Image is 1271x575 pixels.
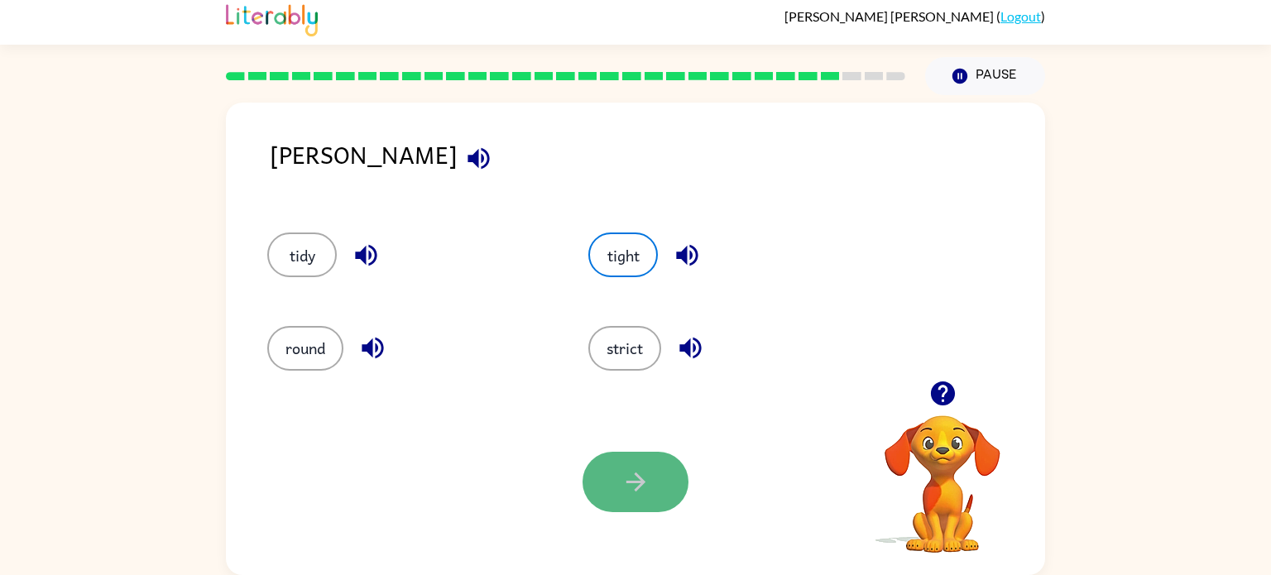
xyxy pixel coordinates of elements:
video: Your browser must support playing .mp4 files to use Literably. Please try using another browser. [860,390,1025,555]
a: Logout [1000,8,1041,24]
button: tidy [267,232,337,277]
button: round [267,326,343,371]
span: [PERSON_NAME] [PERSON_NAME] [784,8,996,24]
button: Pause [925,57,1045,95]
div: ( ) [784,8,1045,24]
div: [PERSON_NAME] [270,136,1045,199]
button: tight [588,232,658,277]
button: strict [588,326,661,371]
